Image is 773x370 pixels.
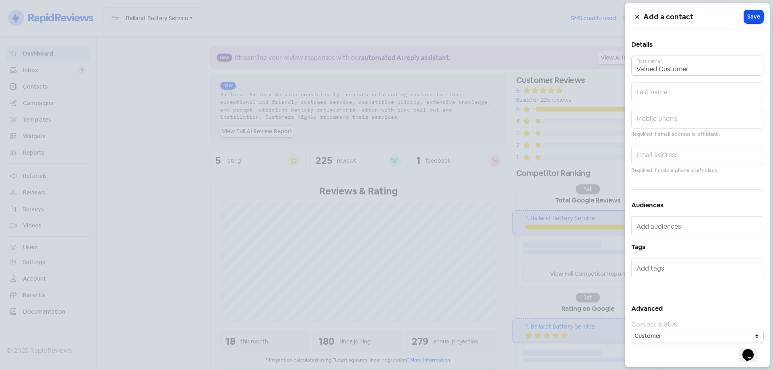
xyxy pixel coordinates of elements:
[637,220,760,233] input: Add audiences
[631,320,763,329] div: Contact status
[631,241,763,253] h5: Tags
[739,338,765,362] iframe: chat widget
[631,39,763,51] h5: Details
[631,82,763,102] input: Last name
[631,109,763,129] input: Mobile phone
[631,56,763,76] input: First name
[631,130,720,138] small: Required if email address is left blank.
[744,10,763,23] button: Save
[637,262,760,275] input: Add tags
[631,145,763,165] input: Email address
[631,167,719,174] small: Required if mobile phone is left blank.
[631,199,763,211] h5: Audiences
[747,12,760,21] span: Save
[631,303,763,315] h5: Advanced
[643,11,744,23] h5: Add a contact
